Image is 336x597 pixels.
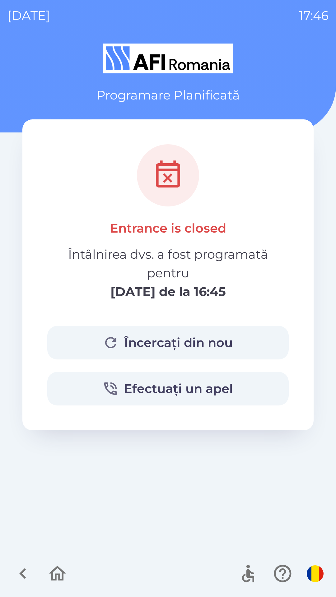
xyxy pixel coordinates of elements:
[307,565,324,582] img: ro flag
[110,219,226,238] p: Entrance is closed
[47,372,289,405] button: Efectuați un apel
[22,44,314,73] img: Logo
[110,284,226,299] strong: [DATE] de la 16:45
[7,6,50,25] p: [DATE]
[299,6,329,25] p: 17:46
[47,326,289,359] button: Încercați din nou
[96,86,240,104] p: Programare Planificată
[47,245,289,301] p: Întâlnirea dvs. a fost programată pentru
